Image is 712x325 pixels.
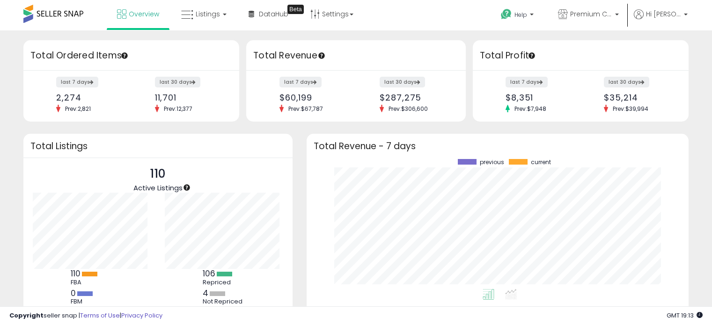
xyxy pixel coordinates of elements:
span: Prev: $306,600 [384,105,433,113]
span: Hi [PERSON_NAME] [646,9,681,19]
a: Terms of Use [80,311,120,320]
h3: Total Revenue [253,49,459,62]
div: Tooltip anchor [528,51,536,60]
span: Prev: 2,821 [60,105,95,113]
div: FBM [71,298,113,305]
label: last 30 days [604,77,649,87]
span: DataHub [259,9,288,19]
div: $8,351 [506,93,573,102]
b: 110 [71,268,81,279]
span: previous [480,159,504,166]
span: Listings [196,9,220,19]
div: Tooltip anchor [317,51,326,60]
span: Premium Convenience [570,9,612,19]
span: Active Listings [133,183,183,193]
h3: Total Profit [480,49,682,62]
span: current [531,159,551,166]
div: 2,274 [56,93,124,102]
div: FBA [71,279,113,286]
div: 11,701 [155,93,223,102]
span: Prev: $39,994 [608,105,653,113]
b: 106 [203,268,215,279]
a: Help [493,1,543,30]
h3: Total Listings [30,143,286,150]
strong: Copyright [9,311,44,320]
div: $35,214 [604,93,672,102]
span: Overview [129,9,159,19]
a: Hi [PERSON_NAME] [634,9,688,30]
label: last 30 days [155,77,200,87]
a: Privacy Policy [121,311,162,320]
div: Tooltip anchor [287,5,304,14]
div: $60,199 [279,93,349,102]
h3: Total Ordered Items [30,49,232,62]
span: Help [514,11,527,19]
div: $287,275 [380,93,449,102]
div: Tooltip anchor [120,51,129,60]
h3: Total Revenue - 7 days [314,143,682,150]
i: Get Help [500,8,512,20]
label: last 30 days [380,77,425,87]
span: Prev: $67,787 [284,105,328,113]
p: 110 [133,165,183,183]
label: last 7 days [279,77,322,87]
label: last 7 days [56,77,98,87]
b: 4 [203,288,208,299]
span: Prev: 12,377 [159,105,197,113]
div: Not Repriced [203,298,245,305]
span: Prev: $7,948 [510,105,551,113]
div: Tooltip anchor [183,183,191,192]
label: last 7 days [506,77,548,87]
span: 2025-08-10 19:13 GMT [667,311,703,320]
div: Repriced [203,279,245,286]
div: seller snap | | [9,311,162,320]
b: 0 [71,288,76,299]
